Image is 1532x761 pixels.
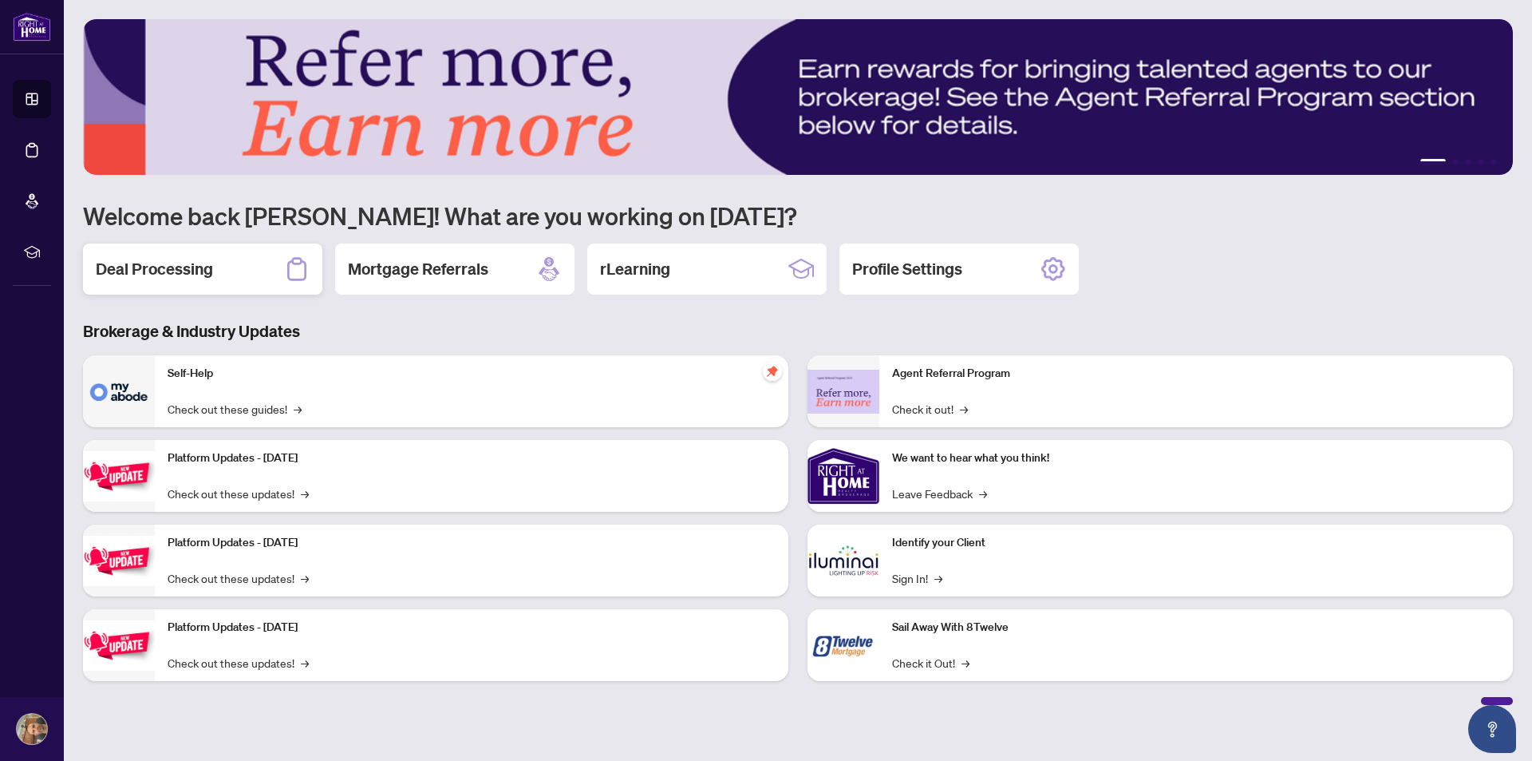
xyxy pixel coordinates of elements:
img: We want to hear what you think! [807,440,879,512]
button: 4 [1478,159,1484,165]
button: 2 [1452,159,1459,165]
h2: rLearning [600,258,670,280]
img: Sail Away With 8Twelve [807,609,879,681]
a: Check out these updates!→ [168,654,309,672]
button: 1 [1420,159,1446,165]
img: Agent Referral Program [807,370,879,414]
img: logo [13,12,51,42]
a: Leave Feedback→ [892,485,987,502]
p: We want to hear what you think! [892,450,1500,467]
h2: Deal Processing [96,258,213,280]
p: Agent Referral Program [892,365,1500,382]
span: → [301,654,309,672]
img: Identify your Client [807,525,879,597]
span: pushpin [763,362,782,381]
span: → [934,569,942,587]
p: Identify your Client [892,534,1500,552]
a: Check it out!→ [892,400,968,418]
h1: Welcome back [PERSON_NAME]! What are you working on [DATE]? [83,200,1513,231]
a: Check out these updates!→ [168,569,309,587]
span: → [301,569,309,587]
img: Profile Icon [17,714,47,744]
h2: Mortgage Referrals [348,258,488,280]
span: → [294,400,302,418]
img: Slide 0 [83,19,1513,175]
button: 3 [1465,159,1471,165]
p: Platform Updates - [DATE] [168,534,776,552]
p: Self-Help [168,365,776,382]
h2: Profile Settings [852,258,962,280]
a: Check it Out!→ [892,654,969,672]
a: Check out these guides!→ [168,400,302,418]
img: Platform Updates - July 21, 2025 [83,451,155,501]
img: Platform Updates - June 23, 2025 [83,620,155,671]
span: → [960,400,968,418]
a: Sign In!→ [892,569,942,587]
button: Open asap [1468,705,1516,753]
span: → [961,654,969,672]
p: Platform Updates - [DATE] [168,619,776,636]
img: Self-Help [83,355,155,427]
p: Platform Updates - [DATE] [168,450,776,467]
h3: Brokerage & Industry Updates [83,320,1513,343]
button: 5 [1491,159,1497,165]
a: Check out these updates!→ [168,485,309,502]
img: Platform Updates - July 8, 2025 [83,536,155,586]
span: → [301,485,309,502]
p: Sail Away With 8Twelve [892,619,1500,636]
span: → [979,485,987,502]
